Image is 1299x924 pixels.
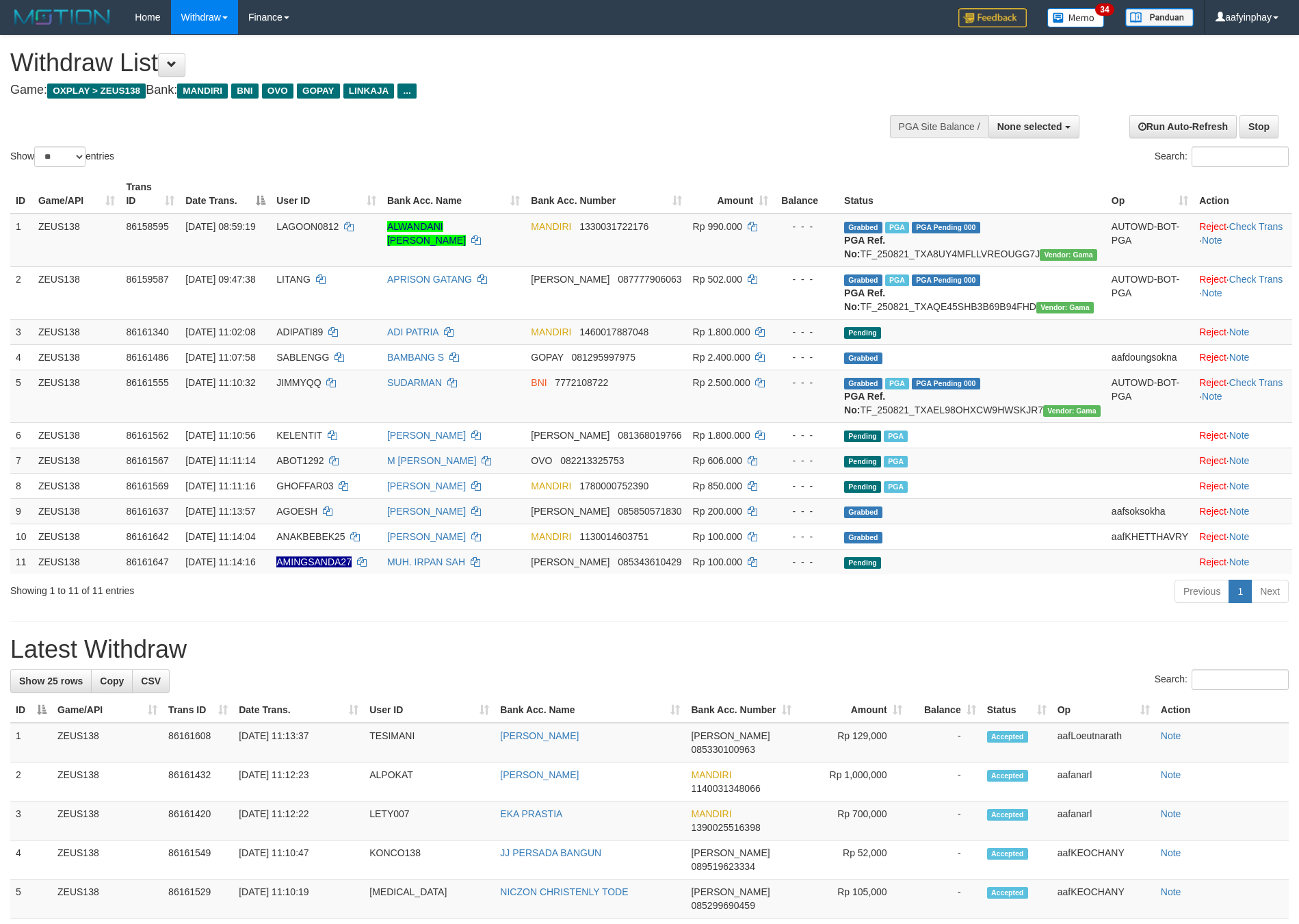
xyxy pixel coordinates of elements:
span: Accepted [987,848,1028,860]
a: APRISON GATANG [387,274,472,285]
select: Showentries [34,146,86,167]
h1: Latest Withdraw [10,636,1289,663]
span: 86161642 [126,531,168,542]
a: ALWANDANI [PERSON_NAME] [387,221,466,246]
span: Grabbed [844,222,882,233]
td: 86161420 [163,801,233,840]
span: ABOT1292 [276,455,324,466]
span: [DATE] 09:47:38 [185,274,255,285]
a: 1 [1229,580,1252,603]
a: Reject [1199,352,1226,363]
label: Show entries [10,146,114,167]
td: [MEDICAL_DATA] [364,880,495,919]
a: Stop [1239,115,1278,138]
td: TF_250821_TXAEL98OHXCW9HWSKJR7 [839,370,1106,422]
td: · · [1194,266,1292,319]
span: Rp 100.000 [693,556,742,567]
span: Copy 085330100963 to clipboard [691,744,755,755]
a: M [PERSON_NAME] [387,455,477,466]
span: [DATE] 11:13:57 [185,506,255,517]
td: TF_250821_TXA8UY4MFLLVREOUGG7J [839,214,1106,267]
td: 86161549 [163,840,233,880]
input: Search: [1192,669,1289,690]
img: Button%20Memo.svg [1047,8,1105,27]
span: LINKAJA [343,84,395,99]
span: [PERSON_NAME] [531,430,609,441]
span: 86161555 [126,377,168,388]
a: Reject [1199,430,1226,441]
span: Rp 200.000 [693,506,742,517]
a: Copy [91,669,133,693]
td: · [1194,344,1292,370]
th: Game/API: activate to sort column ascending [52,697,163,723]
span: 86159587 [126,274,168,285]
span: Marked by aafanarl [885,222,909,233]
a: Note [1229,352,1250,363]
td: · · [1194,370,1292,422]
td: - [908,801,982,840]
span: OVO [262,84,293,99]
th: Balance [774,175,839,214]
a: SUDARMAN [387,377,442,388]
a: BAMBANG S [387,352,444,363]
td: 5 [10,370,33,422]
span: KELENTIT [276,430,322,441]
td: aafLoeutnarath [1052,723,1155,762]
td: aafanarl [1052,801,1155,840]
span: Copy 7772108722 to clipboard [555,377,608,388]
img: panduan.png [1125,8,1194,27]
span: [PERSON_NAME] [531,556,609,567]
span: [DATE] 08:59:19 [185,221,255,232]
div: - - - [779,220,833,233]
span: Copy [100,676,124,686]
td: 1 [10,723,52,762]
span: Copy 082213325753 to clipboard [560,455,624,466]
td: ZEUS138 [33,448,120,473]
a: Note [1161,730,1181,741]
span: Rp 1.800.000 [693,326,750,337]
span: ADIPATI89 [276,326,323,337]
span: Pending [844,456,881,467]
span: MANDIRI [691,769,731,780]
img: MOTION_logo.png [10,7,114,27]
span: [DATE] 11:07:58 [185,352,255,363]
span: [DATE] 11:11:14 [185,455,255,466]
b: PGA Ref. No: [844,287,885,312]
th: Game/API: activate to sort column ascending [33,175,120,214]
span: Copy 1330031722176 to clipboard [579,221,648,232]
td: ZEUS138 [33,498,120,524]
a: Reject [1199,531,1226,542]
span: Show 25 rows [19,676,83,686]
span: PGA Pending [912,222,980,233]
td: 6 [10,422,33,448]
div: - - - [779,454,833,467]
span: [DATE] 11:10:32 [185,377,255,388]
td: LETY007 [364,801,495,840]
td: Rp 700,000 [797,801,908,840]
img: Feedback.jpg [958,8,1027,27]
td: ZEUS138 [33,344,120,370]
a: Reject [1199,556,1226,567]
td: [DATE] 11:12:22 [233,801,364,840]
span: Accepted [987,731,1028,743]
span: Rp 990.000 [693,221,742,232]
th: Bank Acc. Name: activate to sort column ascending [495,697,685,723]
th: Action [1194,175,1292,214]
span: MANDIRI [691,808,731,819]
div: - - - [779,504,833,518]
td: 11 [10,549,33,574]
span: Rp 100.000 [693,531,742,542]
a: Note [1229,531,1250,542]
td: [DATE] 11:10:19 [233,880,364,919]
span: Rp 502.000 [693,274,742,285]
td: TESIMANI [364,723,495,762]
td: · [1194,448,1292,473]
a: Note [1202,235,1222,246]
span: Copy 085850571830 to clipboard [618,506,681,517]
th: Bank Acc. Number: activate to sort column ascending [685,697,796,723]
div: - - - [779,428,833,442]
span: Marked by aafkaynarin [885,378,909,389]
a: Next [1251,580,1289,603]
td: · [1194,319,1292,344]
td: 86161529 [163,880,233,919]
